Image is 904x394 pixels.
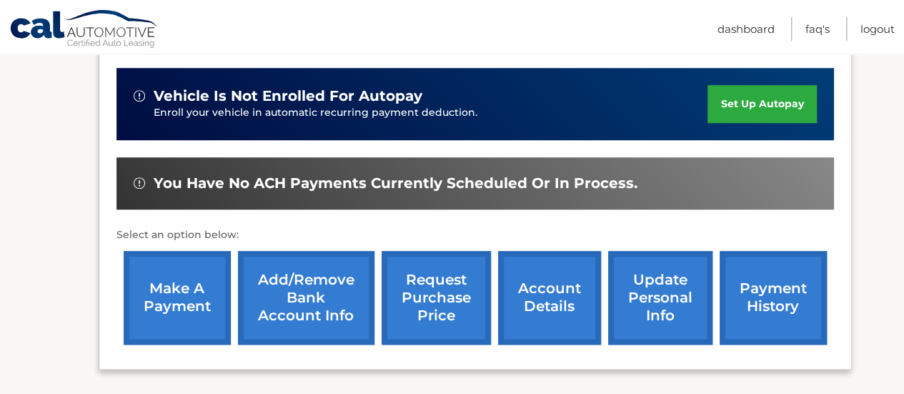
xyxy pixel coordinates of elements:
[124,251,231,345] a: make a payment
[860,17,895,41] a: Logout
[707,85,816,123] a: set up autopay
[608,251,712,345] a: update personal info
[134,90,145,102] img: alert-white.svg
[717,17,775,41] a: Dashboard
[382,251,491,345] a: request purchase price
[154,87,422,105] span: vehicle is not enrolled for autopay
[154,174,637,192] span: You have no ACH payments currently scheduled or in process.
[9,9,159,51] a: Cal Automotive
[154,105,708,121] p: Enroll your vehicle in automatic recurring payment deduction.
[116,227,834,244] p: Select an option below:
[498,251,601,345] a: account details
[805,17,830,41] a: FAQ's
[238,251,374,345] a: Add/Remove bank account info
[720,251,827,345] a: payment history
[134,177,145,189] img: alert-white.svg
